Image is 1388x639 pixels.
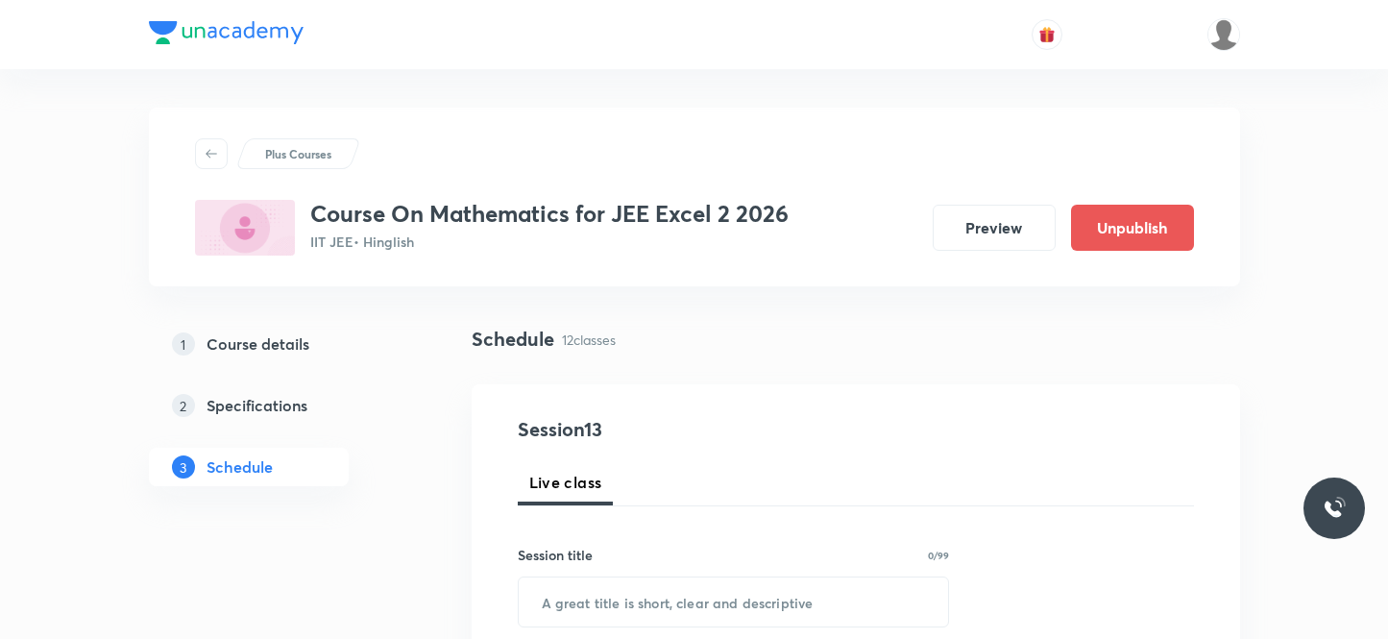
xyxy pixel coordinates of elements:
a: 1Course details [149,325,410,363]
h6: Session title [518,545,593,565]
p: 0/99 [928,551,949,560]
p: 12 classes [562,330,616,350]
h3: Course On Mathematics for JEE Excel 2 2026 [310,200,789,228]
input: A great title is short, clear and descriptive [519,578,949,627]
button: Preview [933,205,1056,251]
button: Unpublish [1071,205,1194,251]
a: Company Logo [149,21,304,49]
p: Plus Courses [265,145,331,162]
img: Company Logo [149,21,304,44]
h4: Session 13 [518,415,868,444]
h5: Course details [207,332,309,356]
h4: Schedule [472,325,554,354]
img: ttu [1323,497,1346,520]
p: 1 [172,332,195,356]
button: avatar [1032,19,1062,50]
h5: Schedule [207,455,273,479]
h5: Specifications [207,394,307,417]
p: 3 [172,455,195,479]
p: IIT JEE • Hinglish [310,232,789,252]
a: 2Specifications [149,386,410,425]
img: avatar [1038,26,1056,43]
img: 32570050-EBFB-4F40-808D-391AD12C2A37_plus.png [195,200,295,256]
img: Devendra Kumar [1207,18,1240,51]
span: Live class [529,471,602,494]
p: 2 [172,394,195,417]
